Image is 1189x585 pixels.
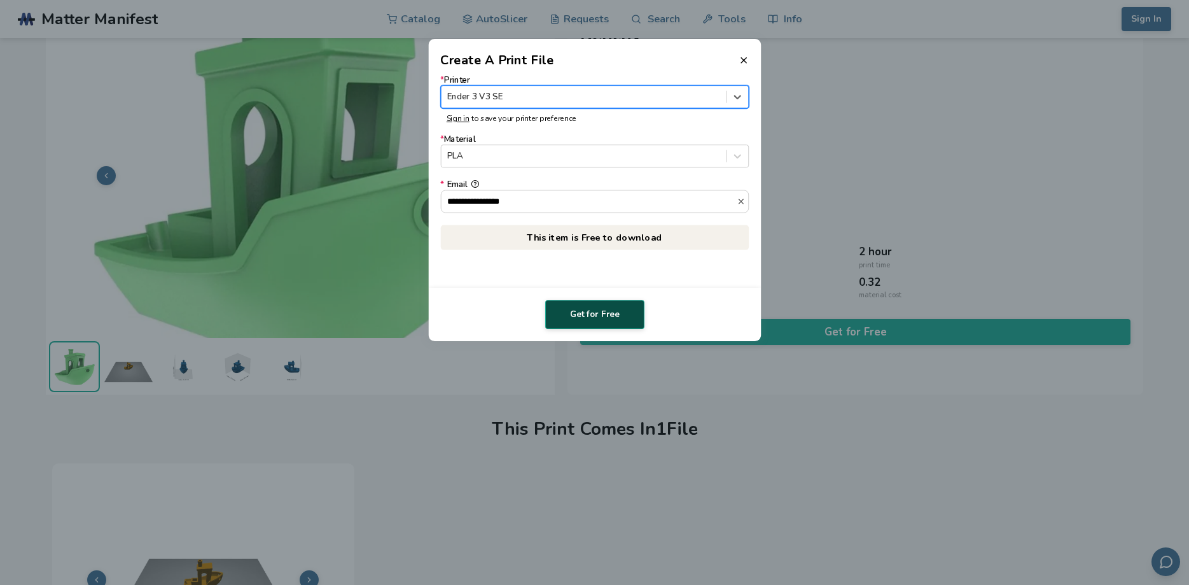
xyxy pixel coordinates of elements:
[440,225,749,250] p: This item is Free to download
[440,180,749,190] div: Email
[447,115,743,123] p: to save your printer preference
[440,51,553,69] h2: Create A Print File
[447,113,469,123] a: Sign in
[440,135,749,167] label: Material
[545,300,644,329] button: Get for Free
[737,197,748,205] button: *Email
[447,152,450,161] input: *MaterialPLA
[440,76,749,108] label: Printer
[471,180,479,188] button: *Email
[441,190,737,212] input: *Email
